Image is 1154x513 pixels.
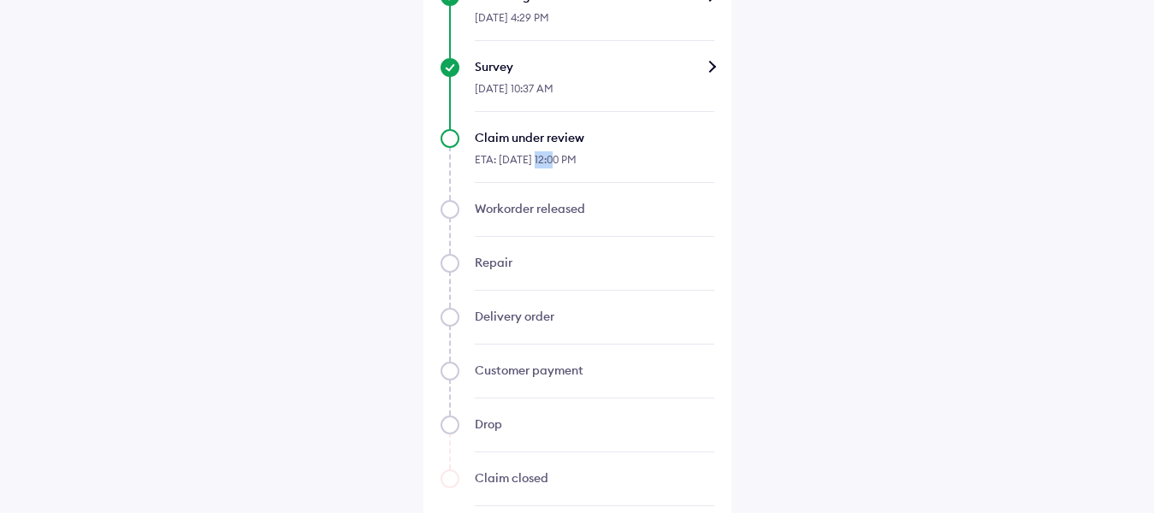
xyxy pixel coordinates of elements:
div: Customer payment [475,362,714,379]
div: Survey [475,58,714,75]
div: Claim closed [475,469,714,486]
div: Delivery order [475,308,714,325]
div: [DATE] 4:29 PM [475,4,714,41]
div: Claim under review [475,129,714,146]
div: Workorder released [475,200,714,217]
div: Repair [475,254,714,271]
div: Drop [475,416,714,433]
div: [DATE] 10:37 AM [475,75,714,112]
div: ETA: [DATE] 12:00 PM [475,146,714,183]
